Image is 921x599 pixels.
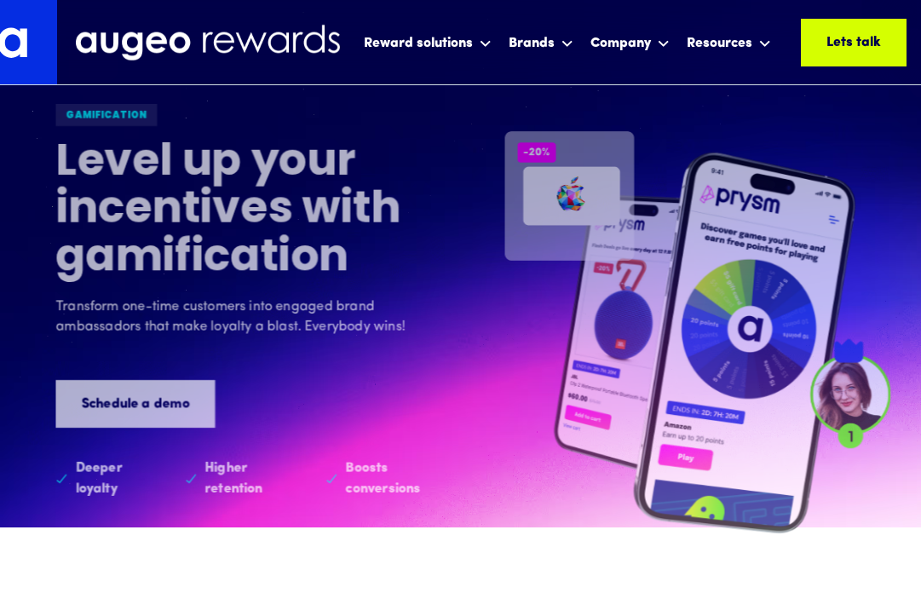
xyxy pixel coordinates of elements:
div: Deeper loyalty [76,458,164,499]
div: Reward solutions [364,33,473,54]
div: Company [590,33,651,54]
div: Company [586,20,674,65]
a: Lets talk [801,19,907,66]
div: Higher retention [205,458,304,499]
a: Schedule a demo [56,380,216,428]
div: Resources [687,33,752,54]
p: Transform one-time customers into engaged brand ambassadors that make loyalty a blast. Everybody ... [56,297,448,337]
h1: Level up your incentives with gamification [56,140,482,283]
div: Brands [504,20,578,65]
div: Reward solutions [360,20,496,65]
div: Boosts conversions [346,458,462,499]
div: Brands [509,33,555,54]
div: gamification [56,104,158,126]
div: Resources [682,20,775,65]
